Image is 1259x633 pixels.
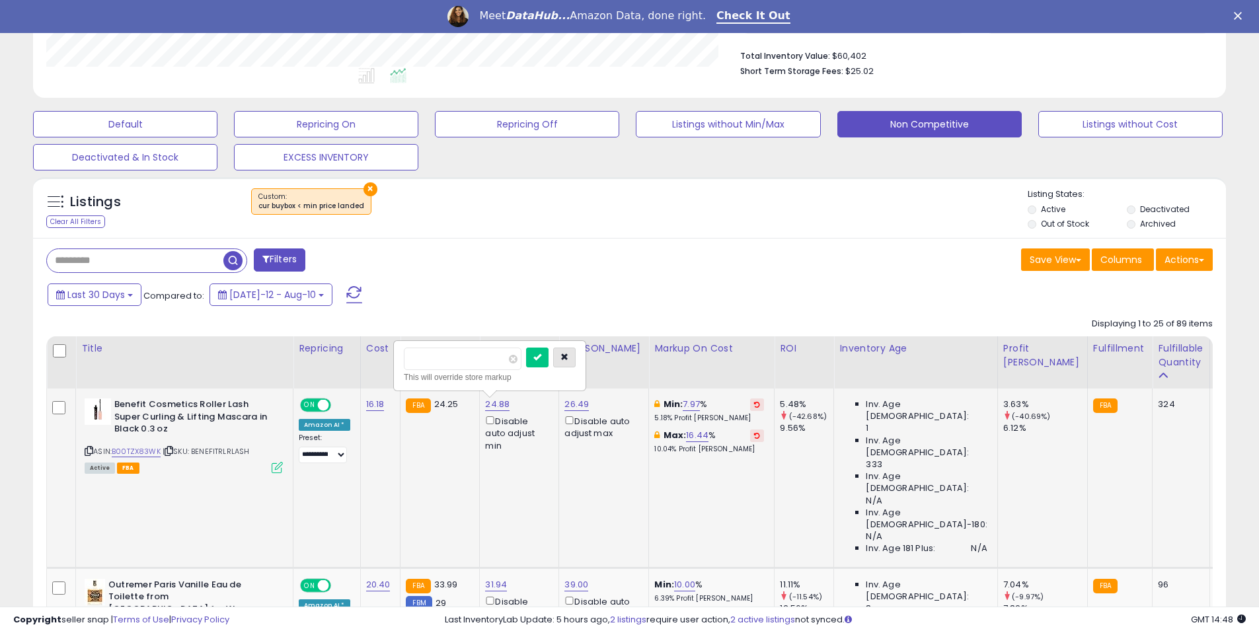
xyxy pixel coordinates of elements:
[1234,12,1247,20] div: Close
[564,398,589,411] a: 26.49
[1093,342,1147,355] div: Fulfillment
[780,342,828,355] div: ROI
[485,578,507,591] a: 31.94
[654,342,769,355] div: Markup on Cost
[780,422,833,434] div: 9.56%
[366,342,395,355] div: Cost
[404,371,576,384] div: This will override store markup
[46,215,105,228] div: Clear All Filters
[329,400,350,411] span: OFF
[866,422,868,434] span: 1
[485,398,510,411] a: 24.88
[564,578,588,591] a: 39.00
[435,111,619,137] button: Repricing Off
[730,613,795,626] a: 2 active listings
[839,342,991,355] div: Inventory Age
[610,613,646,626] a: 2 listings
[112,446,161,457] a: B00TZX83WK
[163,446,250,457] span: | SKU: BENEFITRLRLASH
[654,429,764,454] div: %
[1158,398,1199,410] div: 324
[780,579,833,591] div: 11.11%
[485,414,549,452] div: Disable auto adjust min
[1093,579,1118,593] small: FBA
[971,542,987,554] span: N/A
[1021,248,1090,271] button: Save View
[649,336,775,389] th: The percentage added to the cost of goods (COGS) that forms the calculator for Min & Max prices.
[258,192,364,211] span: Custom:
[301,400,318,411] span: ON
[406,579,430,593] small: FBA
[664,398,683,410] b: Min:
[740,65,843,77] b: Short Term Storage Fees:
[254,248,305,272] button: Filters
[674,578,695,591] a: 10.00
[845,65,874,77] span: $25.02
[1092,248,1154,271] button: Columns
[1158,579,1199,591] div: 96
[234,111,418,137] button: Repricing On
[85,579,105,605] img: 41S+3OF-3PL._SL40_.jpg
[1041,204,1065,215] label: Active
[866,542,935,554] span: Inv. Age 181 Plus:
[564,342,643,355] div: [PERSON_NAME]
[1140,204,1190,215] label: Deactivated
[1092,318,1213,330] div: Displaying 1 to 25 of 89 items
[866,459,882,470] span: 333
[654,579,764,603] div: %
[85,463,115,474] span: All listings currently available for purchase on Amazon
[1038,111,1223,137] button: Listings without Cost
[299,433,350,463] div: Preset:
[654,414,764,423] p: 5.18% Profit [PERSON_NAME]
[740,50,830,61] b: Total Inventory Value:
[789,411,827,422] small: (-42.68%)
[716,9,790,24] a: Check It Out
[866,470,987,494] span: Inv. Age [DEMOGRAPHIC_DATA]:
[13,613,61,626] strong: Copyright
[1093,398,1118,413] small: FBA
[780,398,833,410] div: 5.48%
[866,495,882,507] span: N/A
[363,182,377,196] button: ×
[866,398,987,422] span: Inv. Age [DEMOGRAPHIC_DATA]:
[113,613,169,626] a: Terms of Use
[108,579,269,631] b: Outremer Paris Vanille Eau de Toilette from [GEOGRAPHIC_DATA] for Women, 1.7 Fl Oz (Pack of 1)
[48,283,141,306] button: Last 30 Days
[434,578,458,591] span: 33.99
[866,435,987,459] span: Inv. Age [DEMOGRAPHIC_DATA]:
[866,531,882,542] span: N/A
[117,463,139,474] span: FBA
[229,288,316,301] span: [DATE]-12 - Aug-10
[1003,579,1087,591] div: 7.04%
[479,9,706,22] div: Meet Amazon Data, done right.
[85,398,111,425] img: 31A8KDA6t4L._SL40_.jpg
[67,288,125,301] span: Last 30 Days
[210,283,332,306] button: [DATE]-12 - Aug-10
[686,429,708,442] a: 16.44
[1003,422,1087,434] div: 6.12%
[81,342,287,355] div: Title
[329,579,350,591] span: OFF
[654,398,764,423] div: %
[654,445,764,454] p: 10.04% Profit [PERSON_NAME]
[434,398,459,410] span: 24.25
[70,193,121,211] h5: Listings
[1012,591,1044,602] small: (-9.97%)
[406,398,430,413] small: FBA
[1100,253,1142,266] span: Columns
[683,398,700,411] a: 7.97
[789,591,822,602] small: (-11.54%)
[299,342,355,355] div: Repricing
[85,398,283,472] div: ASIN:
[1003,342,1082,369] div: Profit [PERSON_NAME]
[1140,218,1176,229] label: Archived
[837,111,1022,137] button: Non Competitive
[445,614,1246,626] div: Last InventoryLab Update: 5 hours ago, require user action, not synced.
[143,289,204,302] span: Compared to:
[636,111,820,137] button: Listings without Min/Max
[1158,342,1203,369] div: Fulfillable Quantity
[366,398,385,411] a: 16.18
[866,507,987,531] span: Inv. Age [DEMOGRAPHIC_DATA]-180:
[258,202,364,211] div: cur buybox < min price landed
[1028,188,1226,201] p: Listing States:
